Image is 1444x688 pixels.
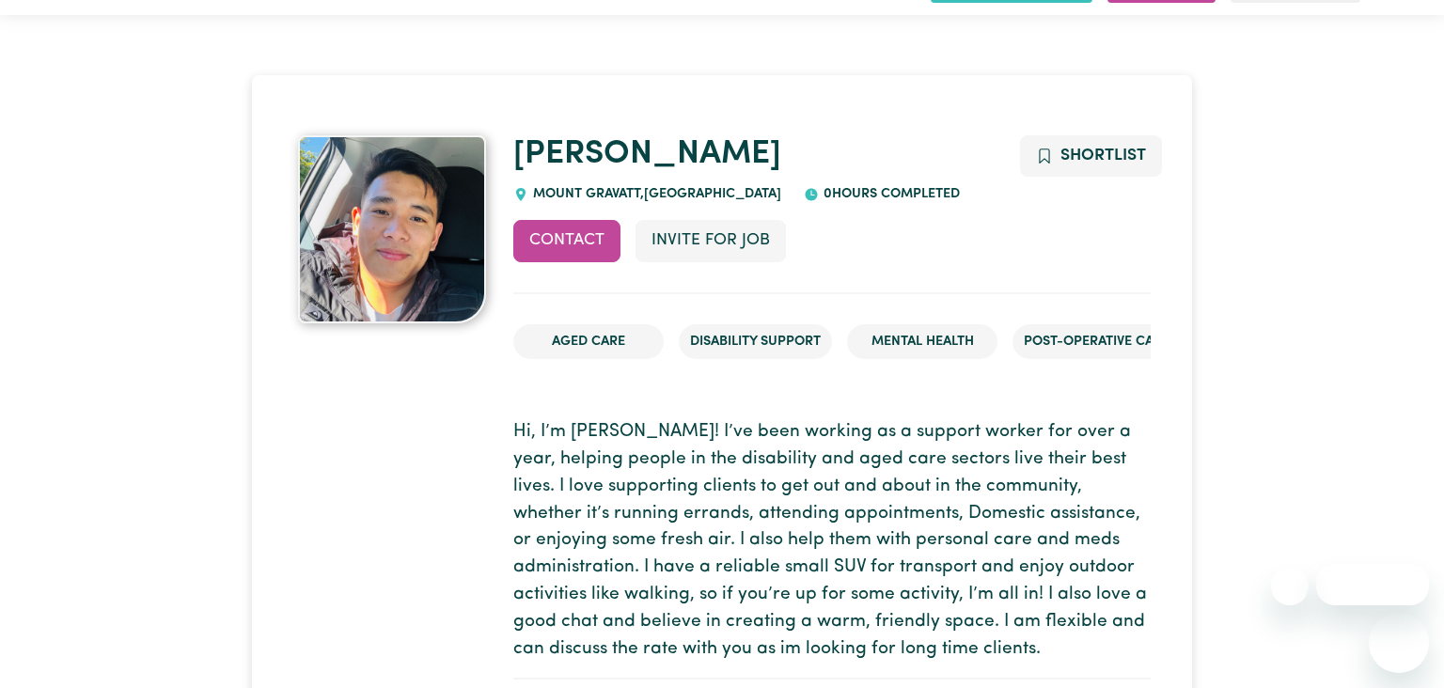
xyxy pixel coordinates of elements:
[636,220,786,261] button: Invite for Job
[679,324,832,360] li: Disability Support
[298,135,486,323] img: Ashley Jed
[293,135,491,323] a: Ashley Jed 's profile picture'
[513,324,664,360] li: Aged Care
[847,324,997,360] li: Mental Health
[1271,568,1309,605] iframe: Close message
[528,187,781,201] span: MOUNT GRAVATT , [GEOGRAPHIC_DATA]
[1316,564,1429,605] iframe: Message from company
[1369,613,1429,673] iframe: Button to launch messaging window
[513,220,620,261] button: Contact
[1060,148,1146,164] span: Shortlist
[1012,324,1181,360] li: Post-operative care
[819,187,960,201] span: 0 hours completed
[1020,135,1162,177] button: Add to shortlist
[513,138,781,171] a: [PERSON_NAME]
[513,419,1151,663] p: Hi, I’m [PERSON_NAME]! I’ve been working as a support worker for over a year, helping people in t...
